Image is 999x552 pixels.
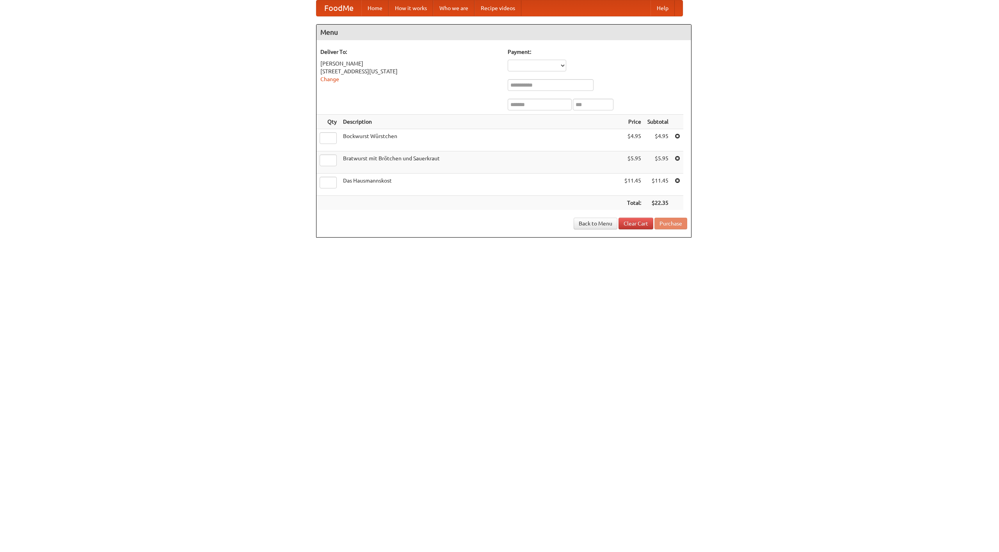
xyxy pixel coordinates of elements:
[508,48,687,56] h5: Payment:
[340,115,621,129] th: Description
[621,174,644,196] td: $11.45
[621,196,644,210] th: Total:
[316,25,691,40] h4: Menu
[644,115,672,129] th: Subtotal
[621,129,644,151] td: $4.95
[654,218,687,229] button: Purchase
[320,48,500,56] h5: Deliver To:
[316,115,340,129] th: Qty
[340,129,621,151] td: Bockwurst Würstchen
[340,174,621,196] td: Das Hausmannskost
[619,218,653,229] a: Clear Cart
[361,0,389,16] a: Home
[475,0,521,16] a: Recipe videos
[644,151,672,174] td: $5.95
[433,0,475,16] a: Who we are
[320,60,500,67] div: [PERSON_NAME]
[340,151,621,174] td: Bratwurst mit Brötchen und Sauerkraut
[644,174,672,196] td: $11.45
[320,76,339,82] a: Change
[621,115,644,129] th: Price
[621,151,644,174] td: $5.95
[574,218,617,229] a: Back to Menu
[320,67,500,75] div: [STREET_ADDRESS][US_STATE]
[651,0,675,16] a: Help
[644,129,672,151] td: $4.95
[644,196,672,210] th: $22.35
[389,0,433,16] a: How it works
[316,0,361,16] a: FoodMe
